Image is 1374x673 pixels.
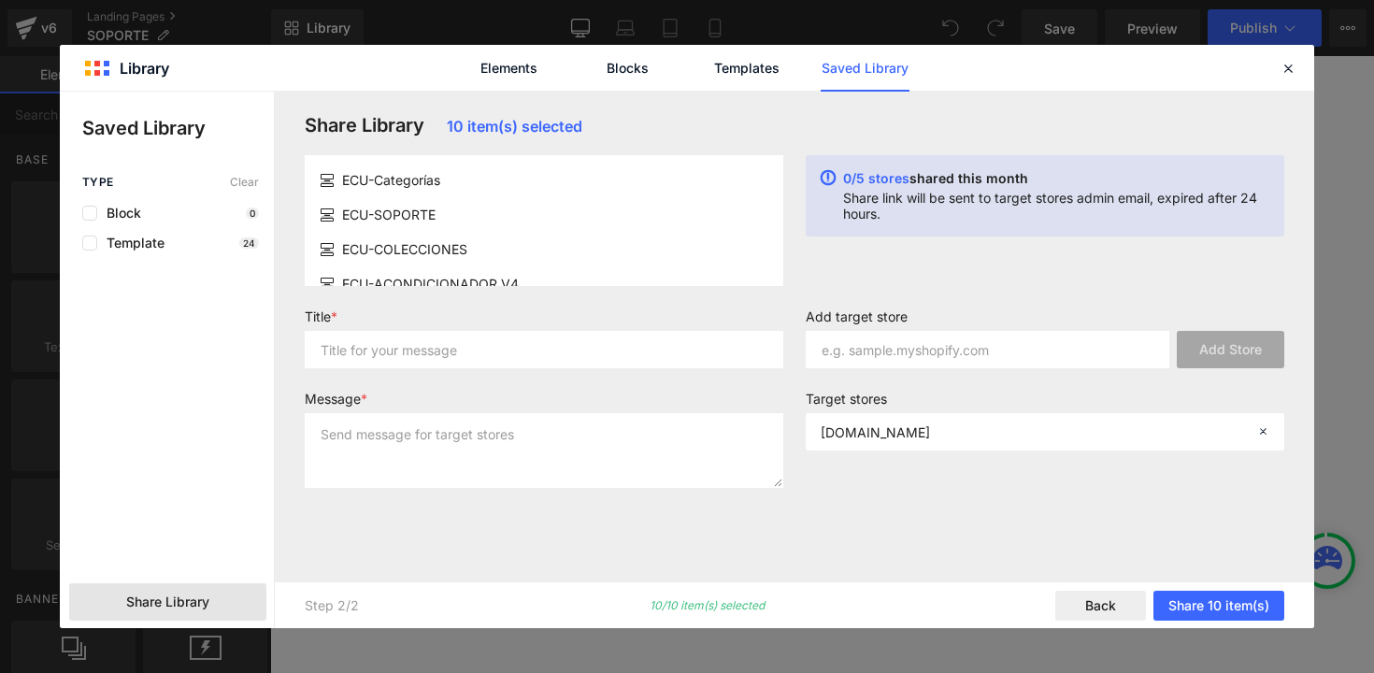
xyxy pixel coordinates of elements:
p: 24 [239,237,259,249]
span: ECU-Categorías [342,170,440,190]
span: 0/5 stores [843,170,909,186]
span: ECU-ACONDICIONADOR V4 [342,274,519,294]
span: shared this month [909,170,1028,186]
h3: Share Library [305,114,783,136]
p: Step 2/2 [305,597,359,613]
p: Saved Library [82,114,274,142]
p: Share link will be sent to target stores admin email, expired after 24 hours. [843,190,1269,222]
label: Message [305,391,783,413]
p: 0 [246,208,259,219]
p: [DOMAIN_NAME] [821,424,930,440]
label: Add target store [806,308,1284,331]
a: Blocks [583,45,672,92]
input: e.g. sample.myshopify.com [806,331,1169,368]
input: Title for your message [305,331,783,368]
span: ECU-COLECCIONES [342,239,467,259]
button: Back [1055,591,1146,621]
button: Add Store [1177,331,1284,368]
span: Type [82,176,114,189]
a: Saved Library [821,45,909,92]
span: ECU-SOPORTE [342,205,436,224]
span: Share Library [126,593,209,611]
a: Templates [702,45,791,92]
span: Template [97,236,165,251]
label: Title [305,308,783,331]
span: Block [97,206,141,221]
span: 10 item(s) selected [447,117,582,136]
a: Elements [465,45,553,92]
label: Target stores [806,391,1284,413]
span: Clear [230,176,259,189]
button: Share 10 item(s) [1153,591,1284,621]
